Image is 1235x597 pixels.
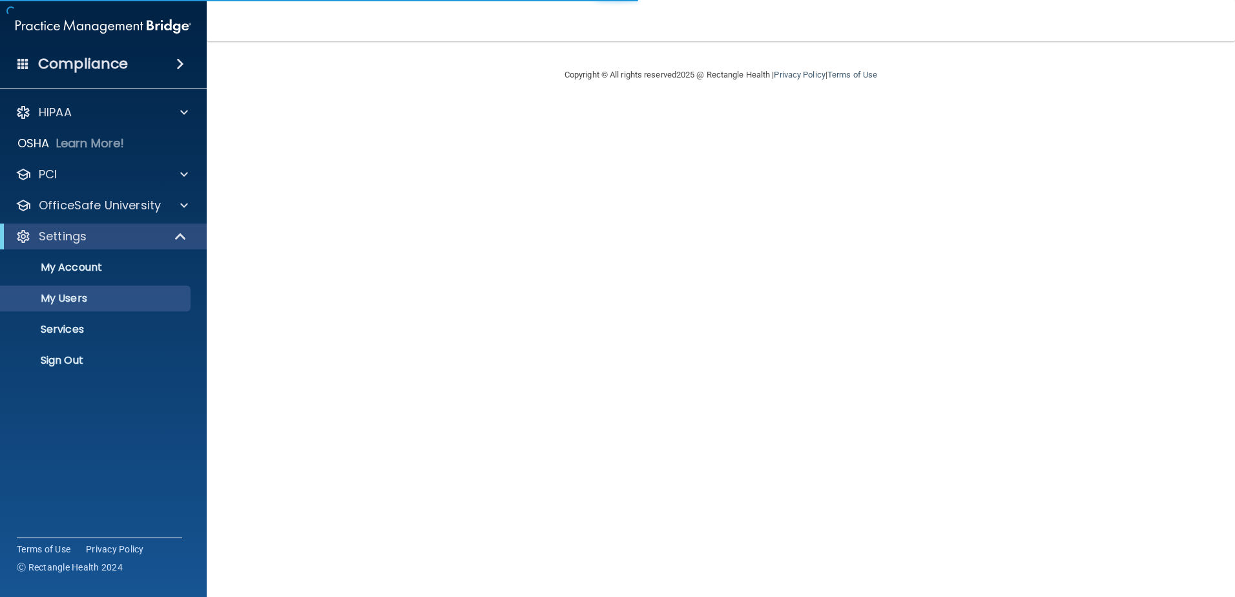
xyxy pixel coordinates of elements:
[17,136,50,151] p: OSHA
[485,54,957,96] div: Copyright © All rights reserved 2025 @ Rectangle Health | |
[39,198,161,213] p: OfficeSafe University
[8,261,185,274] p: My Account
[17,561,123,574] span: Ⓒ Rectangle Health 2024
[16,105,188,120] a: HIPAA
[16,14,191,39] img: PMB logo
[1012,505,1219,557] iframe: Drift Widget Chat Controller
[17,543,70,556] a: Terms of Use
[8,292,185,305] p: My Users
[774,70,825,79] a: Privacy Policy
[827,70,877,79] a: Terms of Use
[16,198,188,213] a: OfficeSafe University
[38,55,128,73] h4: Compliance
[16,167,188,182] a: PCI
[8,354,185,367] p: Sign Out
[39,229,87,244] p: Settings
[86,543,144,556] a: Privacy Policy
[8,323,185,336] p: Services
[16,229,187,244] a: Settings
[39,105,72,120] p: HIPAA
[56,136,125,151] p: Learn More!
[39,167,57,182] p: PCI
